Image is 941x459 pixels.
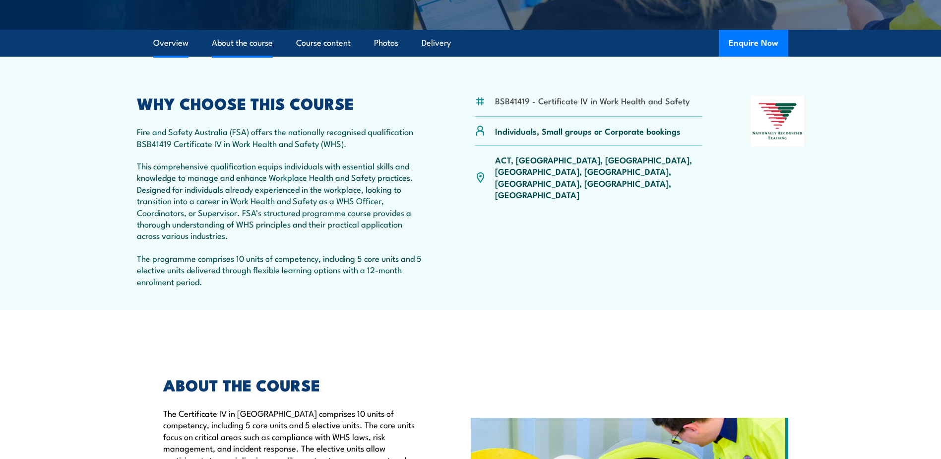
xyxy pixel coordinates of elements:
h2: ABOUT THE COURSE [163,378,425,391]
h2: WHY CHOOSE THIS COURSE [137,96,427,110]
p: Individuals, Small groups or Corporate bookings [495,125,681,137]
a: Course content [296,30,351,56]
p: Fire and Safety Australia (FSA) offers the nationally recognised qualification BSB41419 Certifica... [137,126,427,149]
a: Photos [374,30,398,56]
p: The programme comprises 10 units of competency, including 5 core units and 5 elective units deliv... [137,252,427,287]
button: Enquire Now [719,30,788,57]
p: This comprehensive qualification equips individuals with essential skills and knowledge to manage... [137,160,427,241]
li: BSB41419 - Certificate IV in Work Health and Safety [495,95,690,106]
a: Delivery [422,30,451,56]
p: ACT, [GEOGRAPHIC_DATA], [GEOGRAPHIC_DATA], [GEOGRAPHIC_DATA], [GEOGRAPHIC_DATA], [GEOGRAPHIC_DATA... [495,154,703,201]
img: Nationally Recognised Training logo. [751,96,805,147]
a: Overview [153,30,188,56]
a: About the course [212,30,273,56]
